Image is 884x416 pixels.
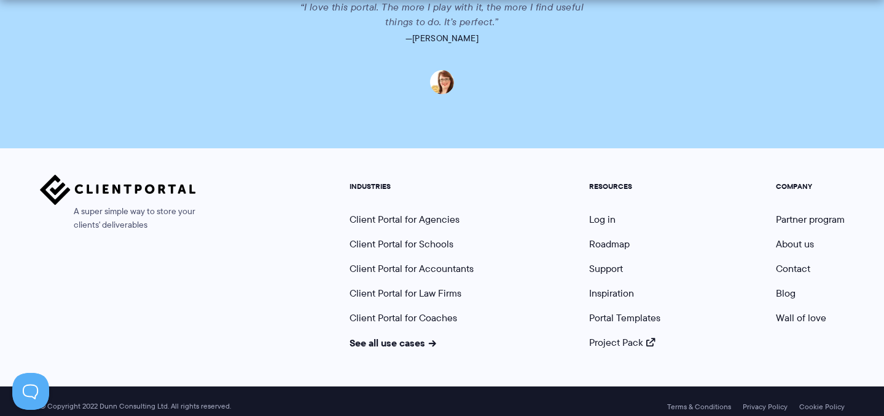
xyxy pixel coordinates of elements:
[589,212,616,226] a: Log in
[776,286,796,300] a: Blog
[350,286,461,300] a: Client Portal for Law Firms
[589,286,634,300] a: Inspiration
[40,205,196,232] span: A super simple way to store your clients' deliverables
[776,212,845,226] a: Partner program
[350,335,437,350] a: See all use cases
[776,311,826,325] a: Wall of love
[589,311,660,325] a: Portal Templates
[34,402,237,411] span: © Copyright 2022 Dunn Consulting Ltd. All rights reserved.
[12,373,49,410] iframe: Toggle Customer Support
[350,311,457,325] a: Client Portal for Coaches
[776,262,810,276] a: Contact
[799,402,845,411] a: Cookie Policy
[589,182,660,191] h5: RESOURCES
[350,182,474,191] h5: INDUSTRIES
[350,237,453,251] a: Client Portal for Schools
[97,30,787,47] p: —[PERSON_NAME]
[776,182,845,191] h5: COMPANY
[589,335,655,350] a: Project Pack
[350,212,460,226] a: Client Portal for Agencies
[667,402,731,411] a: Terms & Conditions
[589,237,630,251] a: Roadmap
[350,262,474,276] a: Client Portal for Accountants
[589,262,623,276] a: Support
[776,237,814,251] a: About us
[743,402,788,411] a: Privacy Policy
